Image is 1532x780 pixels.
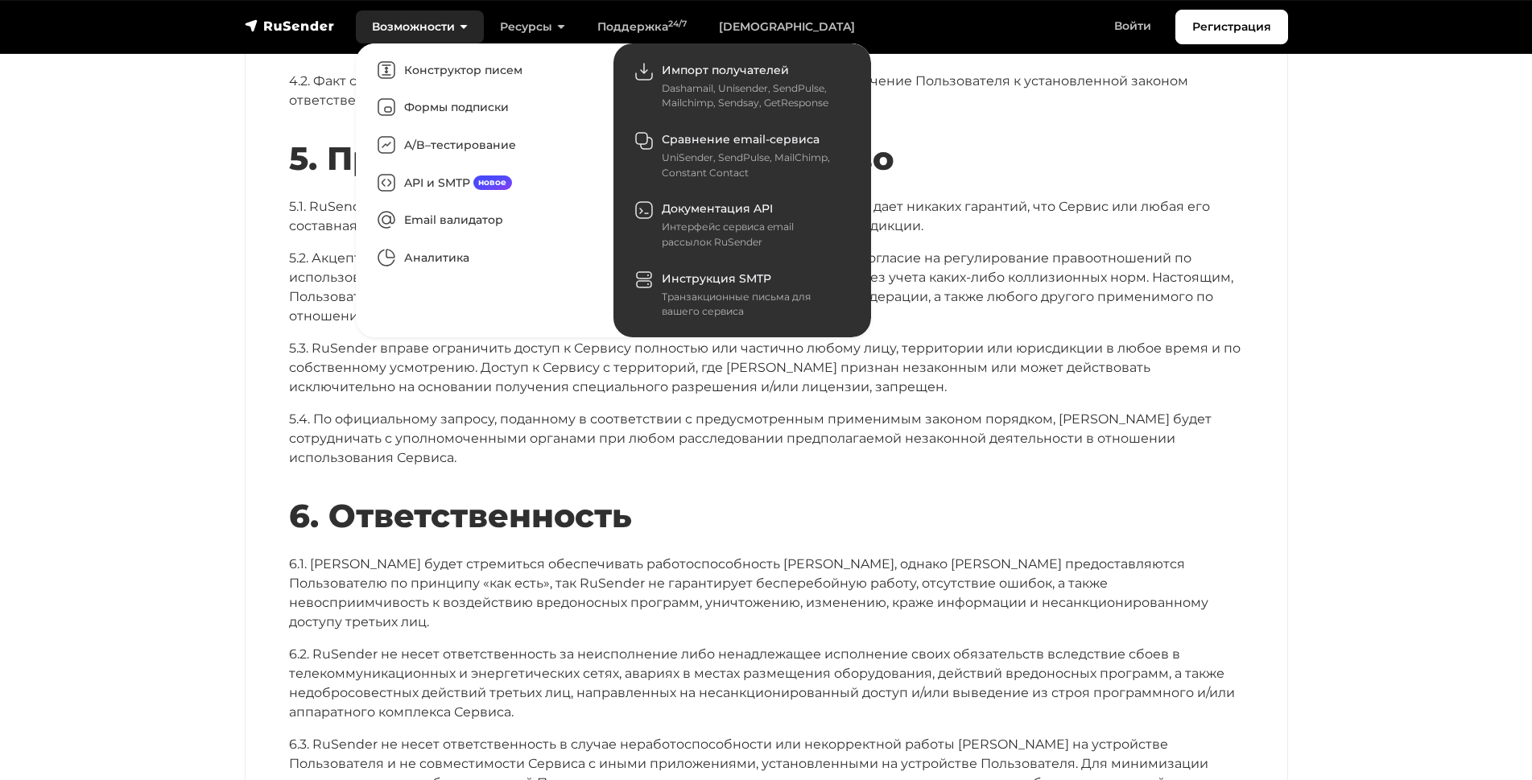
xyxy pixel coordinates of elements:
[662,63,789,77] span: Импорт получателей
[662,151,844,180] div: UniSender, SendPulse, MailChimp, Constant Contact
[364,202,605,240] a: Email валидатор
[703,10,871,43] a: [DEMOGRAPHIC_DATA]
[621,52,863,121] a: Импорт получателей Dashamail, Unisender, SendPulse, Mailchimp, Sendsay, GetResponse
[1098,10,1167,43] a: Войти
[621,191,863,260] a: Документация API Интерфейс сервиса email рассылок RuSender
[364,164,605,202] a: API и SMTPновое
[364,126,605,164] a: A/B–тестирование
[662,201,773,216] span: Документация API
[364,89,605,127] a: Формы подписки
[289,555,1244,632] p: 6.1. [PERSON_NAME] будет стремиться обеспечивать работоспособность [PERSON_NAME], однако [PERSON_...
[289,497,1244,535] h2: 6. Ответственность
[245,18,335,34] img: RuSender
[289,645,1244,722] p: 6.2. RuSender не несет ответственность за неисполнение либо ненадлежащее исполнение своих обязате...
[289,139,1244,178] h2: 5. Применимое законодательство
[621,260,863,329] a: Инструкция SMTP Транзакционные письма для вашего сервиса
[289,197,1244,236] p: 5.1. RuSender соблюдает действующее законодательство Российской Федерации и не дает никаких гаран...
[484,10,581,43] a: Ресурсы
[364,239,605,277] a: Аналитика
[289,410,1244,468] p: 5.4. По официальному запросу, поданному в соответствии с предусмотренным применимым законом поряд...
[662,271,771,286] span: Инструкция SMTP
[662,132,820,147] span: Сравнение email-сервиса
[662,81,844,111] div: Dashamail, Unisender, SendPulse, Mailchimp, Sendsay, GetResponse
[581,10,703,43] a: Поддержка24/7
[668,19,687,29] sup: 24/7
[1175,10,1288,44] a: Регистрация
[473,175,513,190] span: новое
[621,121,863,190] a: Сравнение email-сервиса UniSender, SendPulse, MailChimp, Constant Contact
[289,249,1244,326] p: 5.2. Акцептируя условия настоящего Соглашения, Пользователь подтверждает свое согласие на регулир...
[662,290,844,320] div: Транзакционные письма для вашего сервиса
[289,339,1244,397] p: 5.3. RuSender вправе ограничить доступ к Сервису полностью или частично любому лицу, территории и...
[356,10,484,43] a: Возможности
[364,52,605,89] a: Конструктор писем
[662,220,844,250] div: Интерфейс сервиса email рассылок RuSender
[289,72,1244,110] p: 4.2. Факт совершения Пользователем запрещенных действий может повлечь привлечение Пользователя к ...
